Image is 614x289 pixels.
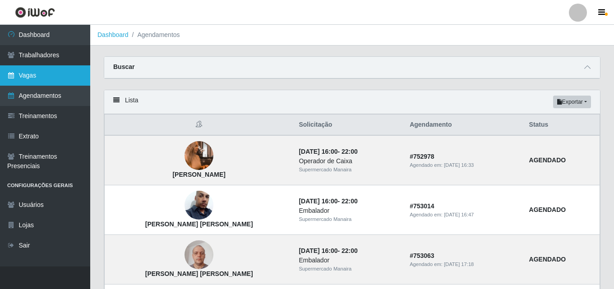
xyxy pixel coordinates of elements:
[299,197,357,205] strong: -
[90,25,614,46] nav: breadcrumb
[410,161,518,169] div: Agendado em:
[113,63,134,70] strong: Buscar
[529,206,566,213] strong: AGENDADO
[104,90,600,114] div: Lista
[410,252,434,259] strong: # 753063
[145,270,253,277] strong: [PERSON_NAME] [PERSON_NAME]
[293,115,404,136] th: Solicitação
[299,265,399,273] div: Supermercado Manaira
[299,216,399,223] div: Supermercado Manaira
[342,148,358,155] time: 22:00
[444,212,474,217] time: [DATE] 16:47
[299,247,357,254] strong: -
[553,96,591,108] button: Exportar
[410,202,434,210] strong: # 753014
[410,261,518,268] div: Agendado em:
[342,247,358,254] time: 22:00
[299,247,337,254] time: [DATE] 16:00
[185,130,213,182] img: Angélica Medeiros Costa
[524,115,600,136] th: Status
[97,31,129,38] a: Dashboard
[444,261,474,267] time: [DATE] 17:18
[172,171,225,178] strong: [PERSON_NAME]
[185,236,213,274] img: Pedro Flávio Elias Leite
[145,220,253,228] strong: [PERSON_NAME] [PERSON_NAME]
[299,148,357,155] strong: -
[342,197,358,205] time: 22:00
[15,7,55,18] img: CoreUI Logo
[299,197,337,205] time: [DATE] 16:00
[529,156,566,164] strong: AGENDADO
[299,256,399,265] div: Embalador
[299,148,337,155] time: [DATE] 16:00
[410,211,518,219] div: Agendado em:
[529,256,566,263] strong: AGENDADO
[299,156,399,166] div: Operador de Caixa
[299,166,399,174] div: Supermercado Manaira
[444,162,474,168] time: [DATE] 16:33
[129,30,180,40] li: Agendamentos
[299,206,399,216] div: Embalador
[404,115,523,136] th: Agendamento
[410,153,434,160] strong: # 752978
[185,180,213,231] img: Wagner William Vieira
